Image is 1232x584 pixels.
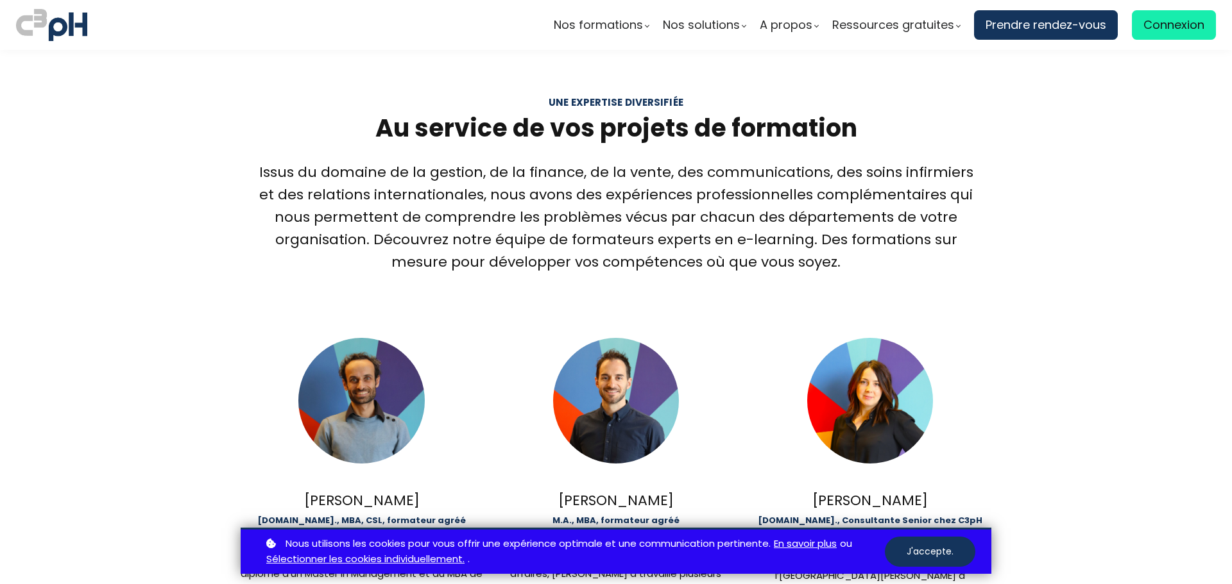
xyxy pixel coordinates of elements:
[1143,15,1204,35] span: Connexion
[257,161,975,274] div: Issus du domaine de la gestion, de la finance, de la vente, des communications, des soins infirmi...
[663,15,740,35] span: Nos solutions
[885,537,975,567] button: J'accepte.
[1132,10,1216,40] a: Connexion
[263,536,885,568] p: ou .
[538,514,694,540] b: M.A., MBA, formateur agréé Associé et Co-fondateur de C3pH
[774,536,837,552] a: En savoir plus
[495,489,737,512] div: [PERSON_NAME]
[257,112,975,144] h2: Au service de vos projets de formation
[974,10,1118,40] a: Prendre rendez-vous
[16,6,87,44] img: logo C3PH
[760,15,812,35] span: A propos
[832,15,954,35] span: Ressources gratuites
[241,489,483,512] div: [PERSON_NAME]
[286,536,771,552] span: Nous utilisons les cookies pour vous offrir une expérience optimale et une communication pertinente.
[554,15,643,35] span: Nos formations
[986,15,1106,35] span: Prendre rendez-vous
[266,551,465,567] a: Sélectionner les cookies individuellement.
[749,489,991,512] div: [PERSON_NAME]
[257,514,466,540] b: [DOMAIN_NAME]., MBA, CSL, formateur agréé Associé et Co-fondateur de C3pH
[758,514,982,526] b: [DOMAIN_NAME]., Consultante Senior chez C3pH
[257,95,975,110] div: Une expertise diversifiée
